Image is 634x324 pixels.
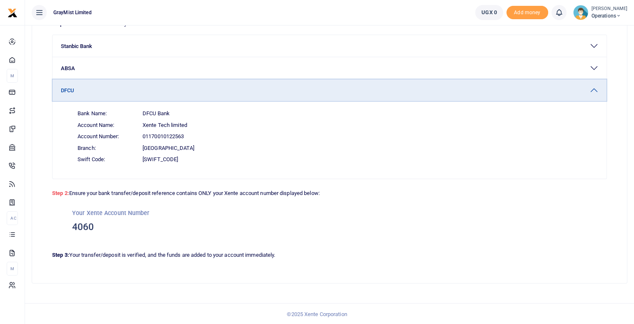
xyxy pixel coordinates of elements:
[53,57,606,79] button: ABSA
[52,20,69,27] strong: Step 1:
[53,35,606,57] button: Stanbic Bank
[591,5,627,13] small: [PERSON_NAME]
[8,9,18,15] a: logo-small logo-large logo-large
[78,121,136,129] span: Account Name:
[573,5,627,20] a: profile-user [PERSON_NAME] Operations
[143,121,187,129] span: Xente Tech limited
[53,79,606,101] button: DFCU
[78,155,136,164] span: Swift Code:
[78,144,136,152] span: Branch:
[52,186,607,198] p: Ensure your bank transfer/deposit reference contains ONLY your Xente account number displayed below:
[591,12,627,20] span: Operations
[72,221,587,233] h3: 4060
[506,9,548,15] a: Add money
[143,132,184,141] span: 01170010122563
[143,144,194,152] span: [GEOGRAPHIC_DATA]
[475,5,503,20] a: UGX 0
[143,155,178,164] span: [SWIFT_CODE]
[472,5,506,20] li: Wallet ballance
[78,109,136,118] span: Bank Name:
[506,6,548,20] span: Add money
[52,252,69,258] strong: Step 3:
[7,262,18,276] li: M
[481,8,497,17] span: UGX 0
[52,190,69,196] strong: Step 2:
[52,251,607,260] p: Your transfer/deposit is verified, and the funds are added to your account immediately.
[78,132,136,141] span: Account Number:
[143,109,170,118] span: DFCU Bank
[72,210,150,216] small: Your Xente Account Number
[506,6,548,20] li: Toup your wallet
[7,69,18,83] li: M
[573,5,588,20] img: profile-user
[7,211,18,225] li: Ac
[50,9,95,16] span: GrayMist Limited
[8,8,18,18] img: logo-small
